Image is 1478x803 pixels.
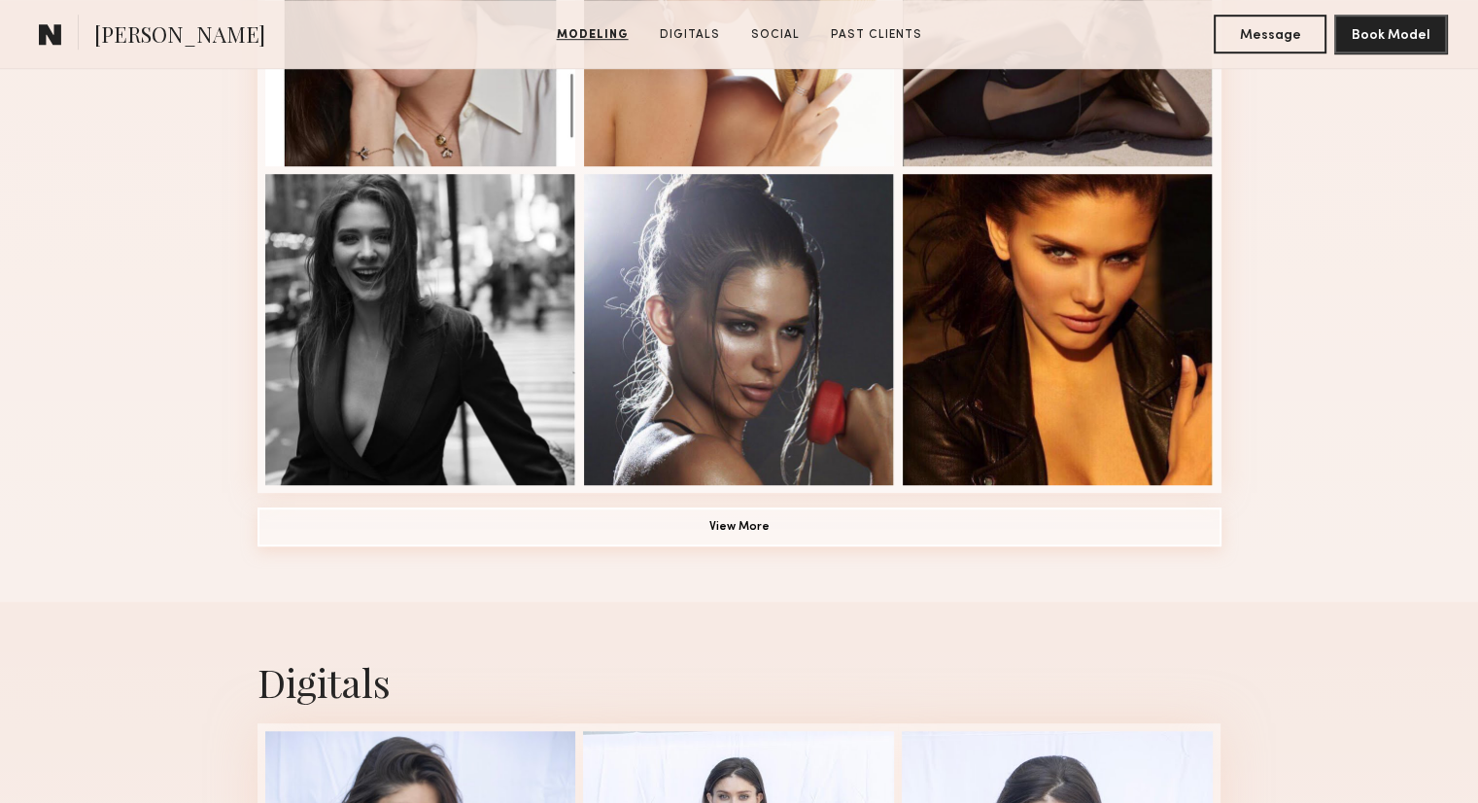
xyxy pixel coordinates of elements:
span: [PERSON_NAME] [94,19,265,53]
a: Modeling [549,26,636,44]
a: Book Model [1334,25,1447,42]
div: Digitals [258,656,1221,708]
button: Message [1214,15,1326,53]
button: View More [258,507,1221,546]
button: Book Model [1334,15,1447,53]
a: Social [743,26,808,44]
a: Past Clients [823,26,930,44]
a: Digitals [652,26,728,44]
